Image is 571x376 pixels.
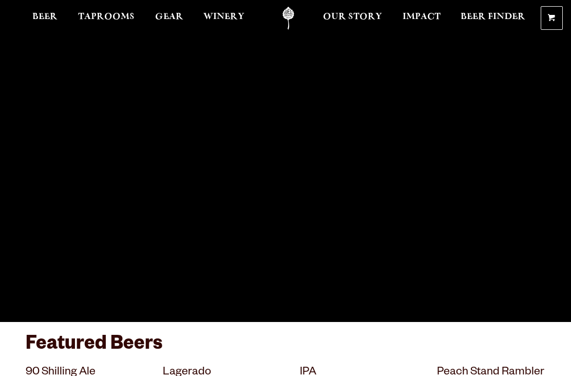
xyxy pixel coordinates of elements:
span: Our Story [323,13,382,21]
a: Beer [26,7,64,30]
a: Odell Home [269,7,308,30]
span: Gear [155,13,183,21]
h3: Featured Beers [26,332,545,364]
a: Beer Finder [454,7,532,30]
a: Taprooms [71,7,141,30]
a: Our Story [316,7,389,30]
span: Beer [32,13,58,21]
span: Beer Finder [461,13,525,21]
a: Winery [197,7,251,30]
span: Taprooms [78,13,135,21]
a: Impact [396,7,447,30]
span: Impact [403,13,441,21]
a: Gear [148,7,190,30]
span: Winery [203,13,244,21]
